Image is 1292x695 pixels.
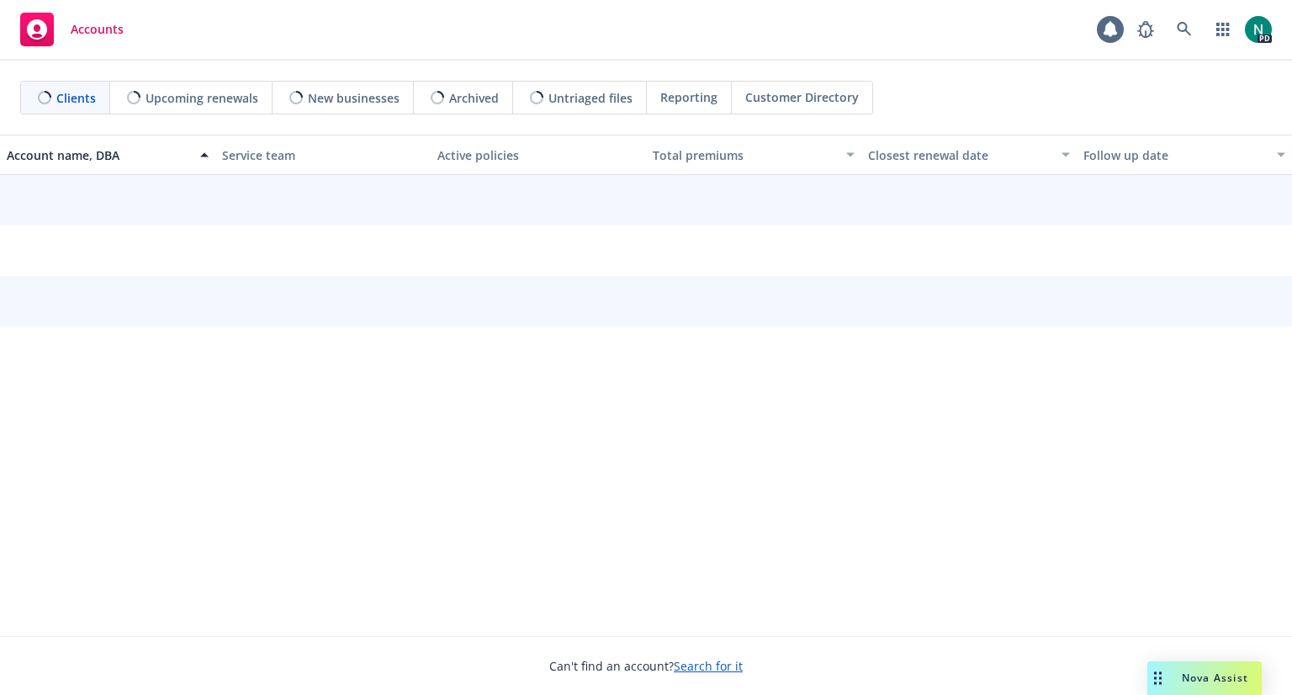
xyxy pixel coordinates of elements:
div: Service team [222,146,424,164]
a: Search for it [674,658,743,674]
a: Accounts [13,6,130,53]
button: Total premiums [646,135,861,175]
span: Customer Directory [745,88,859,106]
span: Can't find an account? [549,657,743,675]
span: Untriaged files [548,89,633,107]
span: Nova Assist [1182,671,1248,685]
div: Drag to move [1147,661,1168,695]
img: photo [1245,16,1272,43]
a: Search [1168,13,1201,46]
div: Closest renewal date [868,146,1051,164]
button: Closest renewal date [861,135,1077,175]
span: Accounts [71,23,124,36]
button: Follow up date [1077,135,1292,175]
span: Reporting [660,88,717,106]
div: Total premiums [653,146,836,164]
span: Upcoming renewals [146,89,258,107]
div: Follow up date [1083,146,1267,164]
button: Active policies [431,135,646,175]
div: Active policies [437,146,639,164]
span: New businesses [308,89,400,107]
button: Service team [215,135,431,175]
span: Clients [56,89,96,107]
button: Nova Assist [1147,661,1262,695]
a: Report a Bug [1129,13,1162,46]
div: Account name, DBA [7,146,190,164]
a: Switch app [1206,13,1240,46]
span: Archived [449,89,499,107]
